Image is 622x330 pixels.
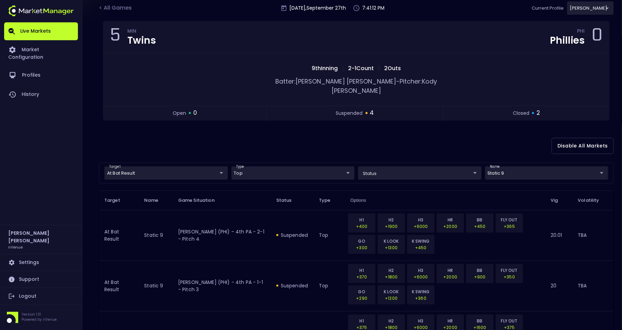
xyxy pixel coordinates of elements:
p: FLY OUT [500,318,519,324]
span: 2 [537,109,540,118]
p: Current Profile [532,5,564,12]
span: closed [513,110,529,117]
p: +2000 [441,274,460,280]
span: suspended [336,110,363,117]
span: 2 Outs [382,64,403,72]
p: HR [441,318,460,324]
span: Name [144,197,167,203]
div: PHI [577,29,585,35]
span: - [396,77,400,86]
td: TBA [573,261,614,311]
div: 5 [110,27,120,47]
label: target [109,164,120,169]
p: +6000 [412,223,430,230]
p: +290 [353,295,371,301]
div: 0 [591,27,602,47]
span: | [340,64,346,72]
td: At Bat Result [99,261,139,311]
p: [DATE] , September 27 th [289,4,346,12]
div: suspended [276,282,308,289]
span: 9th Inning [310,64,340,72]
div: target [567,1,614,15]
h3: nVenue [8,244,23,250]
p: +900 [471,274,489,280]
span: Batter: [PERSON_NAME] [PERSON_NAME] [276,77,396,86]
span: open [173,110,186,117]
p: +6000 [412,274,430,280]
span: 4 [370,109,374,118]
a: Live Markets [4,22,78,40]
span: | [376,64,382,72]
td: At Bat Result [99,210,139,261]
p: H1 [353,318,371,324]
td: 20.01 [545,210,572,261]
p: +1300 [382,244,401,251]
p: BB [471,217,489,223]
p: HR [441,267,460,274]
p: +360 [412,295,430,301]
label: type [236,164,244,169]
div: Phillies [550,36,585,45]
p: H3 [412,318,430,324]
p: K SWING [412,238,430,244]
p: +350 [500,274,519,280]
td: Static 9 [139,210,173,261]
span: Volatility [578,197,608,203]
p: 7:41:12 PM [362,4,384,12]
a: Settings [4,254,78,271]
p: +365 [500,223,519,230]
span: Vig [551,197,567,203]
p: Powered by nVenue [22,317,57,322]
th: Options [345,190,545,210]
p: BB [471,267,489,274]
p: H1 [353,267,371,274]
span: Target [104,197,129,203]
p: +1800 [382,274,401,280]
p: HR [441,217,460,223]
p: H1 [353,217,371,223]
p: +370 [353,274,371,280]
div: target [485,166,609,180]
p: H2 [382,267,401,274]
p: BB [471,318,489,324]
a: Profiles [4,66,78,85]
p: H3 [412,267,430,274]
div: suspended [276,232,308,239]
a: Logout [4,288,78,305]
p: H3 [412,217,430,223]
div: MIN [127,29,156,35]
p: +2000 [441,223,460,230]
a: Market Configuration [4,40,78,66]
p: H2 [382,318,401,324]
td: [PERSON_NAME] (PHI) - 4th PA - 1-1 - Pitch 3 [173,261,271,311]
span: Type [319,197,339,203]
div: target [358,166,482,180]
div: Version 1.31Powered by nVenue [4,312,78,323]
button: Disable All Markets [552,138,614,154]
div: Twins [127,36,156,45]
span: Game Situation [178,197,223,203]
td: Static 9 [139,261,173,311]
p: GO [353,288,371,295]
label: name [490,164,500,169]
p: +450 [471,223,489,230]
img: logo [8,5,74,16]
p: +450 [412,244,430,251]
span: 2 - 1 Count [346,64,376,72]
p: K LOOK [382,288,401,295]
p: +400 [353,223,371,230]
td: [PERSON_NAME] (PHI) - 4th PA - 2-1 - Pitch 4 [173,210,271,261]
a: History [4,85,78,104]
td: top [313,210,345,261]
td: top [313,261,345,311]
div: < All Games [99,4,133,13]
p: FLY OUT [500,267,519,274]
p: +300 [353,244,371,251]
div: target [231,166,355,180]
p: Version 1.31 [22,312,57,317]
a: Support [4,271,78,288]
span: 0 [193,109,197,118]
p: +1900 [382,223,401,230]
p: FLY OUT [500,217,519,223]
p: K LOOK [382,238,401,244]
